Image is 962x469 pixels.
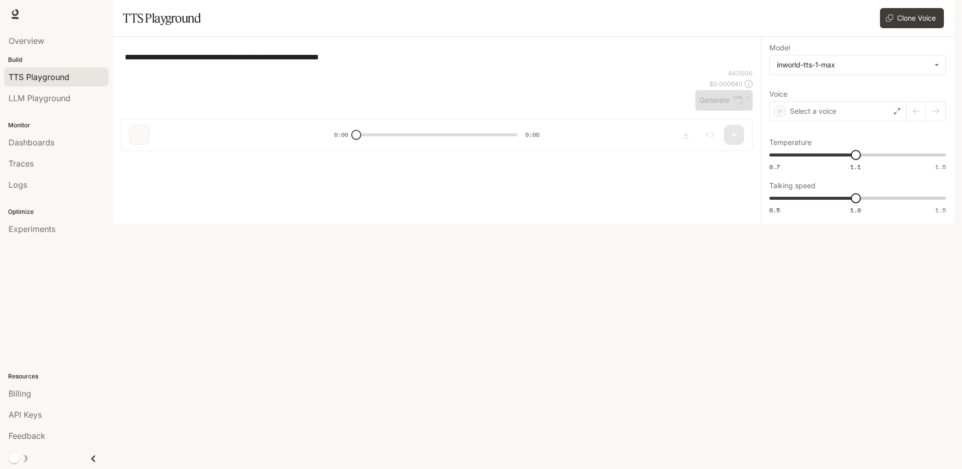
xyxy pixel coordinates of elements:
p: 64 / 1000 [729,69,753,77]
span: 1.0 [850,206,861,214]
button: Clone Voice [880,8,944,28]
span: 1.5 [935,163,946,171]
p: Model [769,44,790,51]
span: 0.7 [769,163,780,171]
h1: TTS Playground [123,8,201,28]
span: 0.5 [769,206,780,214]
span: 1.1 [850,163,861,171]
div: inworld-tts-1-max [770,55,945,74]
p: $ 0.000640 [709,80,743,88]
p: Temperature [769,139,812,146]
p: Voice [769,91,787,98]
p: Select a voice [790,106,836,116]
span: 1.5 [935,206,946,214]
p: Talking speed [769,182,816,189]
div: inworld-tts-1-max [777,60,929,70]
